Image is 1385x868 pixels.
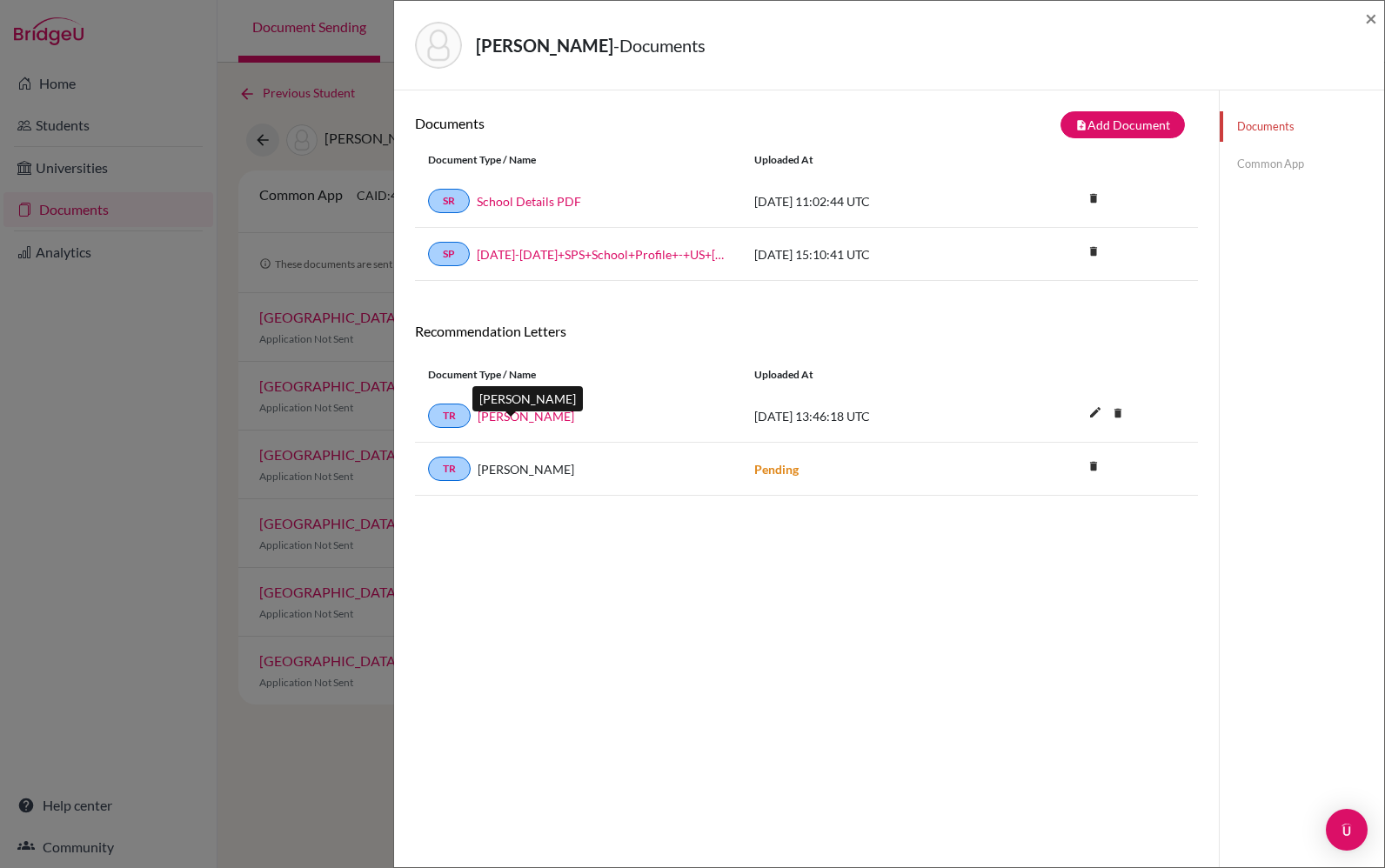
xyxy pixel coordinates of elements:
[741,245,1002,264] div: [DATE] 15:10:41 UTC
[478,460,574,478] span: [PERSON_NAME]
[1081,401,1110,427] button: edit
[415,323,1198,339] h6: Recommendation Letters
[1060,111,1185,138] button: note_addAdd Document
[476,35,613,56] strong: [PERSON_NAME]
[741,192,1002,210] div: [DATE] 11:02:44 UTC
[1081,185,1107,211] i: delete
[1365,8,1377,29] button: Close
[415,152,741,168] div: Document Type / Name
[472,386,583,411] div: [PERSON_NAME]
[477,245,728,264] a: [DATE]-[DATE]+SPS+School+Profile+-+US+[DOMAIN_NAME]_wide
[741,152,1002,168] div: Uploaded at
[1220,111,1384,142] a: Documents
[1075,119,1087,131] i: note_add
[1081,238,1107,264] i: delete
[428,189,470,213] a: SR
[428,242,470,266] a: SP
[1365,5,1377,30] span: ×
[1105,403,1131,426] a: delete
[428,404,471,428] a: TR
[754,409,870,424] span: [DATE] 13:46:18 UTC
[1081,398,1109,426] i: edit
[1081,453,1107,479] i: delete
[741,367,1002,383] div: Uploaded at
[1081,456,1107,479] a: delete
[428,457,471,481] a: TR
[754,462,799,477] strong: Pending
[613,35,706,56] span: - Documents
[477,192,581,210] a: School Details PDF
[415,367,741,383] div: Document Type / Name
[1220,149,1384,179] a: Common App
[1326,809,1368,851] div: Open Intercom Messenger
[1105,400,1131,426] i: delete
[1081,241,1107,264] a: delete
[1081,188,1107,211] a: delete
[415,115,806,131] h6: Documents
